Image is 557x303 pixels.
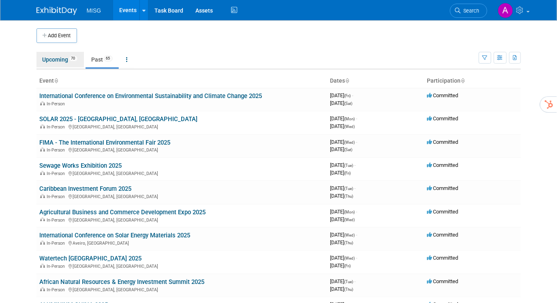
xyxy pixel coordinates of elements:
div: [GEOGRAPHIC_DATA], [GEOGRAPHIC_DATA] [40,170,324,176]
span: (Tue) [345,163,353,168]
span: Committed [427,209,458,215]
div: [GEOGRAPHIC_DATA], [GEOGRAPHIC_DATA] [40,123,324,130]
img: In-Person Event [40,218,45,222]
span: - [352,92,353,98]
a: Search [450,4,487,18]
a: Sort by Start Date [345,77,349,84]
div: [GEOGRAPHIC_DATA], [GEOGRAPHIC_DATA] [40,286,324,292]
th: Event [36,74,327,88]
span: [DATE] [330,262,351,269]
span: - [356,209,358,215]
span: [DATE] [330,139,358,145]
a: Watertech [GEOGRAPHIC_DATA] 2025 [40,255,142,262]
span: In-Person [47,147,68,153]
span: Committed [427,115,458,122]
span: In-Person [47,218,68,223]
span: 65 [104,55,113,62]
span: In-Person [47,241,68,246]
span: Committed [427,92,458,98]
span: [DATE] [330,170,351,176]
span: - [356,232,358,238]
span: Committed [427,162,458,168]
span: - [356,139,358,145]
span: Committed [427,278,458,284]
span: MISG [87,7,101,14]
img: In-Person Event [40,147,45,151]
span: [DATE] [330,232,358,238]
span: [DATE] [330,100,353,106]
th: Participation [424,74,521,88]
span: 70 [69,55,78,62]
div: [GEOGRAPHIC_DATA], [GEOGRAPHIC_DATA] [40,262,324,269]
span: - [355,162,356,168]
span: [DATE] [330,115,358,122]
span: (Thu) [345,287,353,292]
a: FIMA - The International Environmental Fair 2025 [40,139,171,146]
a: Caribbean Investment Forum 2025 [40,185,132,192]
span: (Tue) [345,186,353,191]
span: - [356,255,358,261]
div: [GEOGRAPHIC_DATA], [GEOGRAPHIC_DATA] [40,193,324,199]
span: (Sat) [345,147,353,152]
span: Committed [427,232,458,238]
img: Aleina Almeida [498,3,513,18]
span: (Fri) [345,264,351,268]
a: International Conference on Solar Energy Materials 2025 [40,232,191,239]
span: (Wed) [345,233,355,237]
span: (Mon) [345,210,355,214]
a: International Conference on Environmental Sustainability and Climate Change 2025 [40,92,262,100]
span: (Tue) [345,280,353,284]
span: [DATE] [330,193,353,199]
div: Aveiro, [GEOGRAPHIC_DATA] [40,239,324,246]
span: [DATE] [330,92,353,98]
span: (Fri) [345,94,351,98]
span: [DATE] [330,216,355,222]
span: (Thu) [345,194,353,198]
div: [GEOGRAPHIC_DATA], [GEOGRAPHIC_DATA] [40,216,324,223]
img: In-Person Event [40,264,45,268]
img: In-Person Event [40,194,45,198]
span: [DATE] [330,278,356,284]
a: SOLAR 2025 - [GEOGRAPHIC_DATA], [GEOGRAPHIC_DATA] [40,115,198,123]
span: [DATE] [330,255,358,261]
span: (Thu) [345,241,353,245]
span: In-Person [47,171,68,176]
span: Search [461,8,480,14]
span: In-Person [47,264,68,269]
span: [DATE] [330,185,356,191]
span: [DATE] [330,146,353,152]
span: (Wed) [345,140,355,145]
img: In-Person Event [40,101,45,105]
span: [DATE] [330,209,358,215]
span: In-Person [47,124,68,130]
span: (Fri) [345,171,351,175]
span: (Mon) [345,117,355,121]
span: Committed [427,255,458,261]
img: In-Person Event [40,171,45,175]
span: Committed [427,185,458,191]
span: - [355,278,356,284]
a: Upcoming70 [36,52,84,67]
span: (Wed) [345,124,355,129]
a: Past65 [86,52,119,67]
img: In-Person Event [40,287,45,291]
span: (Wed) [345,256,355,260]
span: - [355,185,356,191]
span: [DATE] [330,239,353,245]
span: (Wed) [345,218,355,222]
a: Sewage Works Exhibition 2025 [40,162,122,169]
img: In-Person Event [40,241,45,245]
a: African Natural Resources & Energy Investment Summit 2025 [40,278,205,286]
span: In-Person [47,194,68,199]
span: In-Person [47,287,68,292]
a: Sort by Event Name [54,77,58,84]
a: Agricultural Business and Commerce Development Expo 2025 [40,209,206,216]
img: ExhibitDay [36,7,77,15]
span: (Sat) [345,101,353,106]
th: Dates [327,74,424,88]
span: - [356,115,358,122]
span: [DATE] [330,286,353,292]
span: [DATE] [330,123,355,129]
span: [DATE] [330,162,356,168]
a: Sort by Participation Type [461,77,465,84]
